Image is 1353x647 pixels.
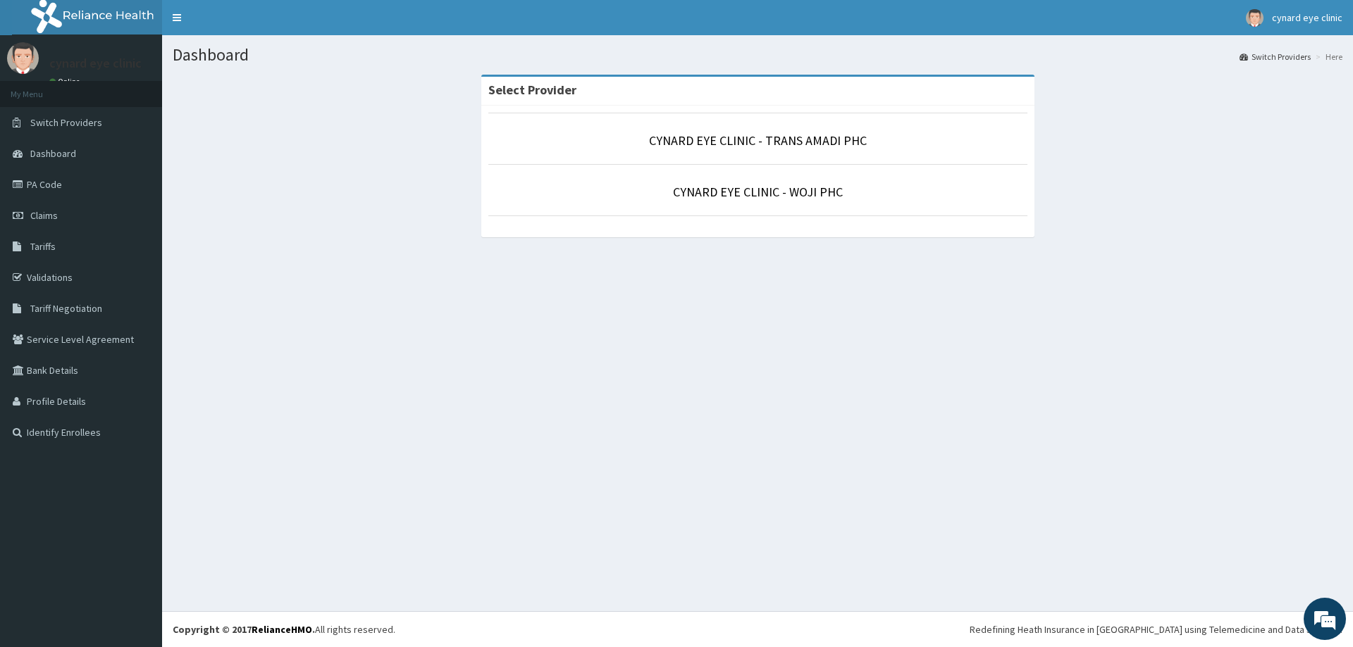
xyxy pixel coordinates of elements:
span: Switch Providers [30,116,102,129]
a: CYNARD EYE CLINIC - TRANS AMADI PHC [649,132,867,149]
a: Online [49,77,83,87]
p: cynard eye clinic [49,57,142,70]
a: RelianceHMO [252,623,312,636]
span: Claims [30,209,58,222]
a: CYNARD EYE CLINIC - WOJI PHC [673,184,843,200]
strong: Copyright © 2017 . [173,623,315,636]
div: Redefining Heath Insurance in [GEOGRAPHIC_DATA] using Telemedicine and Data Science! [970,622,1342,636]
img: User Image [7,42,39,74]
span: Tariffs [30,240,56,253]
span: Dashboard [30,147,76,160]
li: Here [1312,51,1342,63]
span: Tariff Negotiation [30,302,102,315]
span: cynard eye clinic [1272,11,1342,24]
footer: All rights reserved. [162,611,1353,647]
img: User Image [1246,9,1264,27]
a: Switch Providers [1240,51,1311,63]
strong: Select Provider [488,82,576,98]
h1: Dashboard [173,46,1342,64]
